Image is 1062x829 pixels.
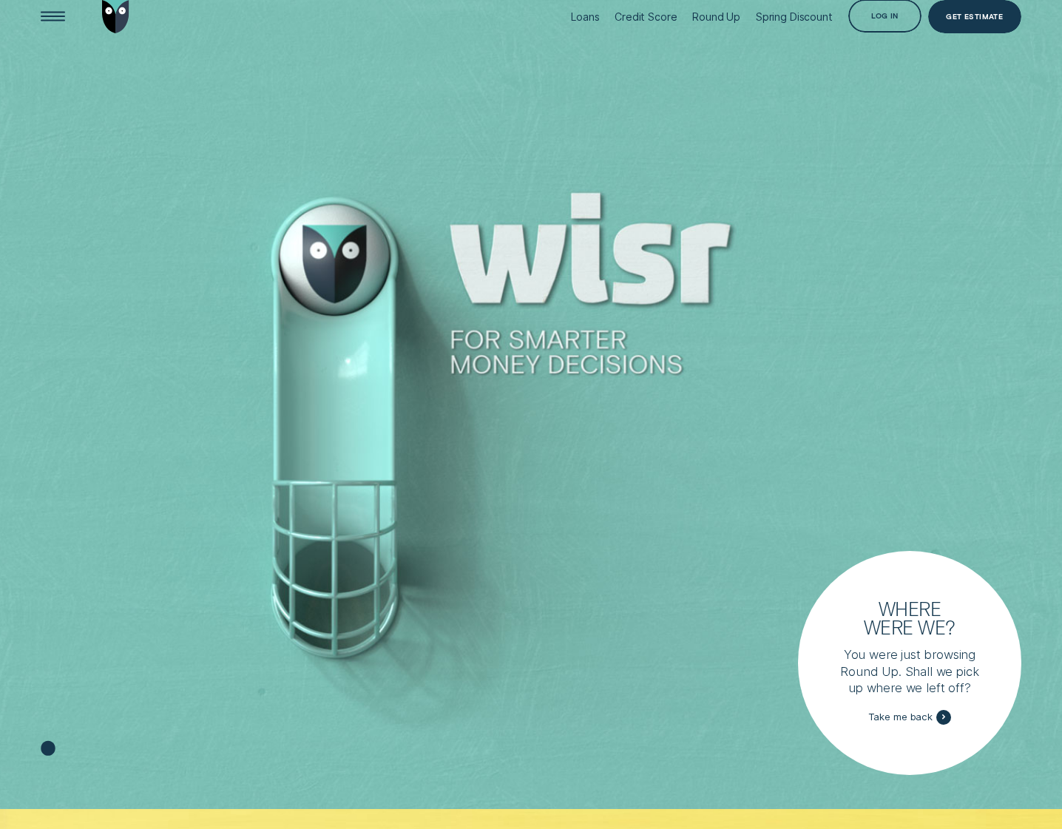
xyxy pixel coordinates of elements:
[836,646,983,696] p: You were just browsing Round Up. Shall we pick up where we left off?
[868,711,933,723] span: Take me back
[856,600,964,636] h3: Where were we?
[571,10,599,23] div: Loans
[798,551,1021,774] a: Where were we?You were just browsing Round Up. Shall we pick up where we left off?Take me back
[615,10,677,23] div: Credit Score
[692,10,740,23] div: Round Up
[756,10,833,23] div: Spring Discount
